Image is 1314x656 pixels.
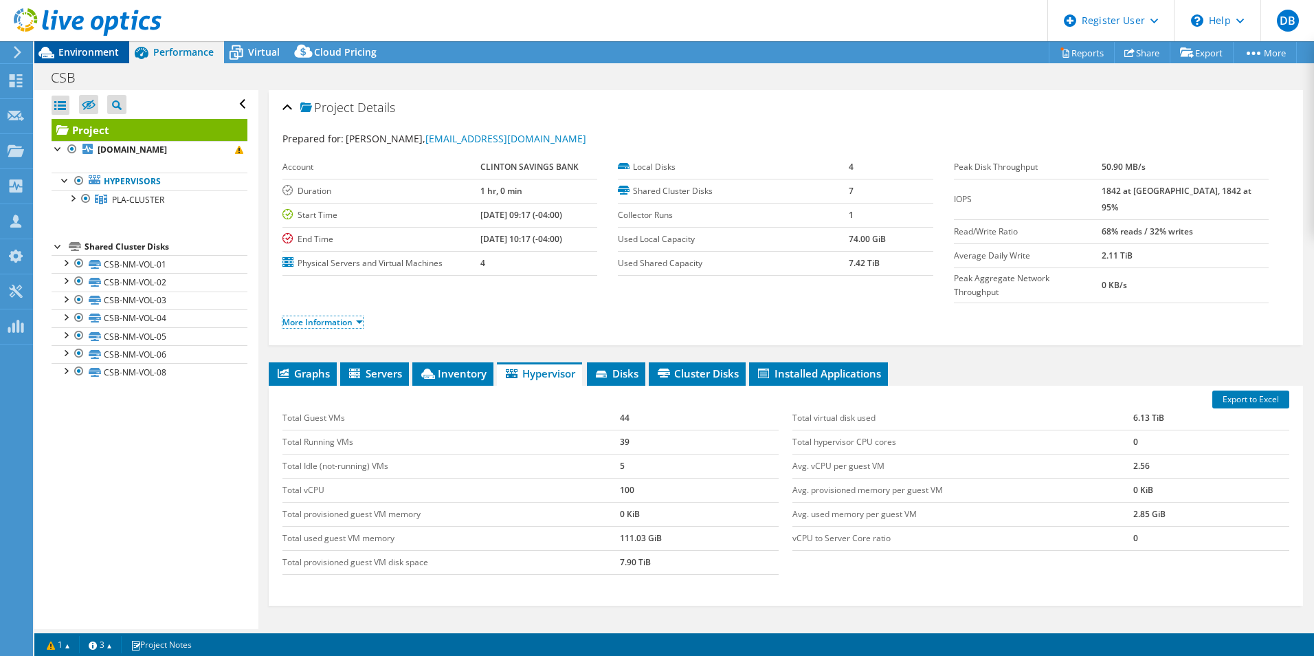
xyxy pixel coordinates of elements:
h1: CSB [45,70,97,85]
td: 6.13 TiB [1133,406,1289,430]
b: [DATE] 10:17 (-04:00) [480,233,562,245]
b: 50.90 MB/s [1102,161,1146,173]
a: Export [1170,42,1234,63]
a: CSB-NM-VOL-03 [52,292,247,309]
td: Total hypervisor CPU cores [792,430,1133,454]
span: DB [1277,10,1299,32]
a: CSB-NM-VOL-05 [52,327,247,345]
a: 1 [37,636,80,653]
td: Total virtual disk used [792,406,1133,430]
td: 2.85 GiB [1133,502,1289,526]
td: 0 [1133,430,1289,454]
td: vCPU to Server Core ratio [792,526,1133,550]
b: [DOMAIN_NAME] [98,144,167,155]
b: 2.11 TiB [1102,250,1133,261]
b: 7 [849,185,854,197]
span: Environment [58,45,119,58]
b: 4 [480,257,485,269]
b: 1 hr, 0 min [480,185,522,197]
svg: \n [1191,14,1203,27]
a: Project [52,119,247,141]
a: Hypervisors [52,173,247,190]
a: PLA-CLUSTER [52,190,247,208]
a: CSB-NM-VOL-08 [52,363,247,381]
span: Graphs [276,367,330,380]
td: 0 [1133,526,1289,550]
td: Avg. used memory per guest VM [792,502,1133,526]
b: CLINTON SAVINGS BANK [480,161,579,173]
span: Servers [347,367,402,380]
span: Cloud Pricing [314,45,377,58]
a: CSB-NM-VOL-04 [52,309,247,327]
label: Account [282,160,481,174]
label: Read/Write Ratio [954,225,1102,239]
b: 1 [849,209,854,221]
label: Shared Cluster Disks [618,184,849,198]
td: 0 KiB [1133,478,1289,502]
label: Physical Servers and Virtual Machines [282,256,481,270]
label: Used Shared Capacity [618,256,849,270]
td: 111.03 GiB [620,526,779,550]
a: CSB-NM-VOL-06 [52,345,247,363]
td: Total Idle (not-running) VMs [282,454,620,478]
span: Performance [153,45,214,58]
td: Avg. vCPU per guest VM [792,454,1133,478]
b: 0 KB/s [1102,279,1127,291]
label: IOPS [954,193,1102,206]
span: Cluster Disks [656,367,739,380]
td: 44 [620,406,779,430]
label: Duration [282,184,481,198]
b: 68% reads / 32% writes [1102,226,1193,237]
a: CSB-NM-VOL-01 [52,255,247,273]
a: CSB-NM-VOL-02 [52,273,247,291]
b: 74.00 GiB [849,233,886,245]
b: 4 [849,161,854,173]
label: Average Daily Write [954,249,1102,263]
td: 39 [620,430,779,454]
span: Disks [594,367,638,380]
a: Export to Excel [1212,391,1289,408]
td: Total provisioned guest VM disk space [282,550,620,574]
span: Inventory [419,367,487,380]
span: Hypervisor [504,367,575,380]
td: 7.90 TiB [620,550,779,574]
label: End Time [282,232,481,246]
label: Start Time [282,208,481,222]
td: 100 [620,478,779,502]
b: 1842 at [GEOGRAPHIC_DATA], 1842 at 95% [1102,185,1251,213]
td: 5 [620,454,779,478]
td: Total provisioned guest VM memory [282,502,620,526]
a: [DOMAIN_NAME] [52,141,247,159]
a: Share [1114,42,1170,63]
td: Total used guest VM memory [282,526,620,550]
b: [DATE] 09:17 (-04:00) [480,209,562,221]
span: Details [357,99,395,116]
a: 3 [79,636,122,653]
td: 0 KiB [620,502,779,526]
label: Peak Disk Throughput [954,160,1102,174]
label: Prepared for: [282,132,344,145]
a: Project Notes [121,636,201,653]
td: Avg. provisioned memory per guest VM [792,478,1133,502]
td: Total Running VMs [282,430,620,454]
span: Virtual [248,45,280,58]
span: PLA-CLUSTER [112,194,164,206]
td: Total Guest VMs [282,406,620,430]
label: Collector Runs [618,208,849,222]
a: More [1233,42,1297,63]
a: Reports [1049,42,1115,63]
span: [PERSON_NAME], [346,132,586,145]
span: Installed Applications [756,367,881,380]
label: Local Disks [618,160,849,174]
a: More Information [282,316,363,328]
b: 7.42 TiB [849,257,880,269]
div: Shared Cluster Disks [85,239,247,255]
span: Project [300,101,354,115]
td: 2.56 [1133,454,1289,478]
label: Used Local Capacity [618,232,849,246]
td: Total vCPU [282,478,620,502]
label: Peak Aggregate Network Throughput [954,272,1102,299]
a: [EMAIL_ADDRESS][DOMAIN_NAME] [425,132,586,145]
